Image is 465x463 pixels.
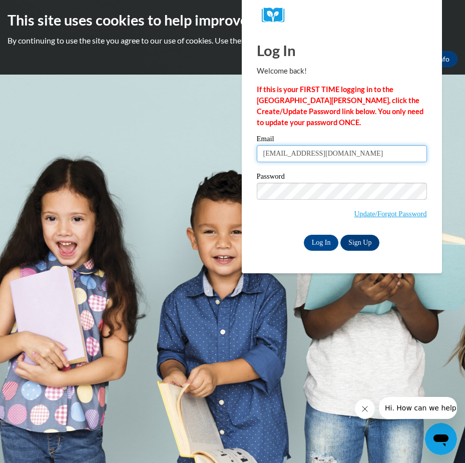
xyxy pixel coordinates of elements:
input: Log In [304,235,339,251]
iframe: Message from company [379,397,457,419]
label: Password [257,173,427,183]
strong: If this is your FIRST TIME logging in to the [GEOGRAPHIC_DATA][PERSON_NAME], click the Create/Upd... [257,85,423,127]
h2: This site uses cookies to help improve your learning experience. [8,10,457,30]
a: COX Campus [262,8,422,23]
a: Sign Up [340,235,379,251]
a: Update/Forgot Password [354,210,426,218]
h1: Log In [257,40,427,61]
p: Welcome back! [257,66,427,77]
iframe: Close message [355,399,375,419]
iframe: Button to launch messaging window [425,423,457,455]
label: Email [257,135,427,145]
p: By continuing to use the site you agree to our use of cookies. Use the ‘More info’ button to read... [8,35,457,46]
span: Hi. How can we help? [6,7,81,15]
img: Logo brand [262,8,292,23]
